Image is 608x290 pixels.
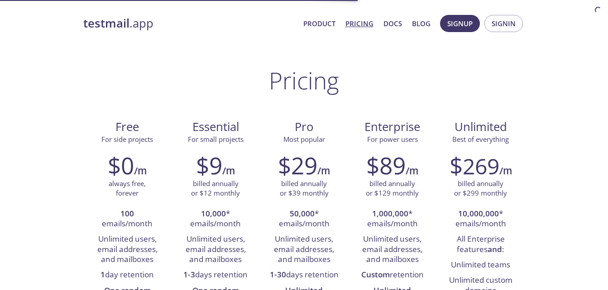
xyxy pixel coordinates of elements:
li: Unlimited users, email addresses, and mailboxes [178,232,253,267]
li: day retention [90,267,165,283]
h6: /m [406,163,418,178]
strong: 50,000 [290,208,315,219]
span: Pro [267,119,341,135]
span: Free [91,119,164,135]
button: Signin [484,15,523,32]
li: Unlimited users, email addresses, and mailboxes [355,232,430,267]
strong: 100 [120,208,134,219]
p: always free, forever [109,179,146,198]
a: Docs [383,18,402,29]
h6: /m [222,163,235,178]
strong: 1-30 [270,269,286,280]
li: Unlimited users, email addresses, and mailboxes [267,232,341,267]
h2: $ [450,152,499,179]
span: Best of everything [452,135,509,144]
p: billed annually or $129 monthly [366,179,419,198]
strong: Custom [361,269,390,280]
strong: and [488,244,502,254]
h2: $89 [366,152,406,179]
li: * emails/month [443,206,518,232]
span: For power users [367,135,418,144]
strong: 1-3 [183,269,195,280]
p: billed annually or $12 monthly [191,179,240,198]
li: Unlimited teams [443,257,518,273]
a: testmail.app [83,16,296,31]
h2: $9 [196,152,222,179]
h2: $29 [278,152,317,179]
span: Enterprise [355,119,429,135]
span: Signin [492,18,516,29]
li: * emails/month [178,206,253,232]
p: billed annually or $39 monthly [280,179,329,198]
h2: $0 [108,152,134,179]
a: Product [303,18,335,29]
li: days retention [267,267,341,283]
strong: testmail [83,15,129,31]
h6: /m [134,163,147,178]
li: days retention [178,267,253,283]
span: Most popular [283,135,325,144]
li: All Enterprise features : [443,232,518,257]
li: * emails/month [267,206,341,232]
strong: 1 [101,269,105,280]
span: For side projects [101,135,153,144]
li: retention [355,267,430,283]
span: For small projects [188,135,244,144]
span: 269 [463,151,499,181]
li: Unlimited users, email addresses, and mailboxes [90,232,165,267]
li: emails/month [90,206,165,232]
li: * emails/month [355,206,430,232]
strong: 10,000 [201,208,226,219]
span: Essential [179,119,253,135]
p: billed annually or $299 monthly [454,179,507,198]
strong: 10,000,000 [458,208,499,219]
h1: Pricing [269,67,339,94]
a: Blog [412,18,431,29]
h6: /m [317,163,330,178]
button: Signup [440,15,480,32]
span: Unlimited [455,119,507,135]
span: Signup [447,18,473,29]
strong: 1,000,000 [372,208,408,219]
h6: /m [499,163,512,178]
a: Pricing [345,18,373,29]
